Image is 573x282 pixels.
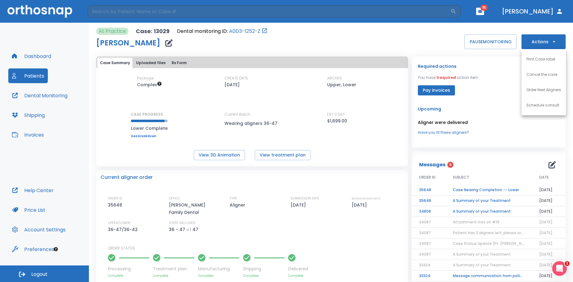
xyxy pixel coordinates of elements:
p: Schedule consult [526,102,559,108]
p: Order Next Aligners [526,87,561,93]
span: 1 [565,261,570,266]
iframe: Intercom live chat [552,261,567,276]
p: Print Case label [526,56,555,62]
p: Cancel the case [526,72,557,77]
